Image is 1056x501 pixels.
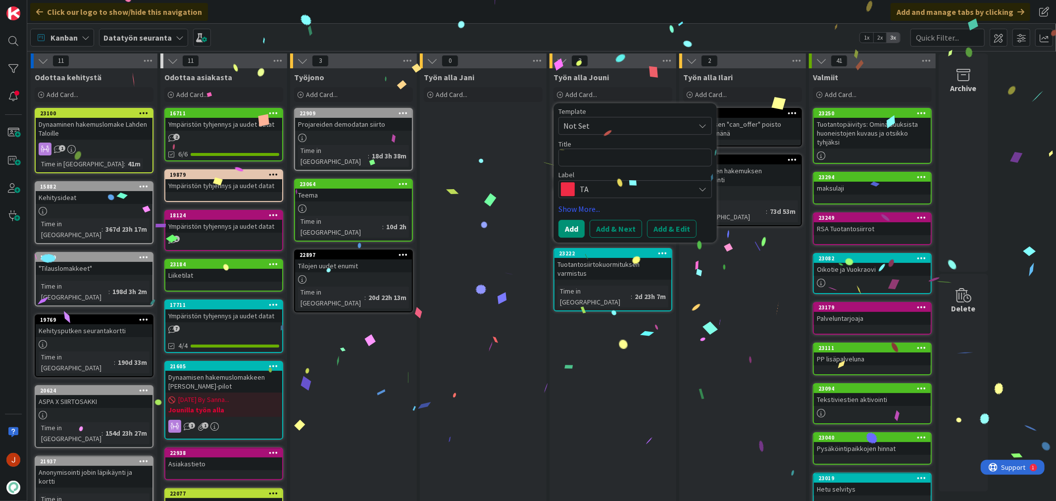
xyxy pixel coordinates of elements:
[173,236,180,242] span: 1
[683,108,802,147] a: 23309Hakemuksen "can_offer" poisto hyödyttömänä
[684,118,801,140] div: Hakemuksen "can_offer" poisto hyödyttömänä
[108,286,110,297] span: :
[298,145,368,167] div: Time in [GEOGRAPHIC_DATA]
[178,341,188,351] span: 4/4
[295,180,412,201] div: 23064Teema
[164,448,283,480] a: 22938Asiakastieto
[165,109,282,118] div: 16711
[813,343,932,375] a: 23111PP lisäpalveluna
[6,453,20,467] img: JM
[442,55,458,67] span: 0
[298,216,382,238] div: Time in [GEOGRAPHIC_DATA]
[814,433,931,442] div: 23040
[189,422,195,429] span: 1
[165,179,282,192] div: Ympäristön tyhjennys ja uudet datat
[814,384,931,393] div: 23094
[951,82,977,94] div: Archive
[170,110,282,117] div: 16711
[164,72,232,82] span: Odottaa asiakasta
[364,292,366,303] span: :
[814,182,931,195] div: maksulaji
[52,55,69,67] span: 11
[36,109,152,140] div: 23100Dynaaminen hakemuslomake Lahden Taloille
[647,220,697,238] button: Add & Edit
[165,260,282,282] div: 23184Liiketilat
[39,281,108,302] div: Time in [GEOGRAPHIC_DATA]
[6,6,20,20] img: Visit kanbanzone.com
[165,170,282,192] div: 19879Ympäristön tyhjennys ja uudet datat
[369,150,409,161] div: 18d 3h 38m
[165,371,282,393] div: Dynaamisen hakemuslomakkeen [PERSON_NAME]-pilot
[818,255,931,262] div: 23082
[36,182,152,191] div: 15882
[701,55,718,67] span: 2
[294,179,413,242] a: 23064TeemaTime in [GEOGRAPHIC_DATA]:10d 2h
[814,254,931,263] div: 23082
[814,118,931,149] div: Tuotantopäivitys: Ominaisuuksista huoneistojen kuvaus ja otsikko tyhjäksi
[36,262,152,275] div: "Tilauslomakkeet"
[59,145,65,151] span: 1
[818,345,931,351] div: 23111
[813,432,932,465] a: 23040Pysäköintipaikkojen hinnat
[554,249,671,280] div: 23222Tuotantosiirtokuormituksen varmistus
[36,386,152,395] div: 20624
[766,206,767,217] span: :
[814,474,931,483] div: 23019
[814,393,931,406] div: Tekstiviestien aktivointi
[173,325,180,332] span: 7
[814,312,931,325] div: Palveluntarjoaja
[814,173,931,182] div: 23294
[36,109,152,118] div: 23100
[558,140,571,149] label: Title
[295,109,412,118] div: 22909
[887,33,900,43] span: 3x
[35,252,153,306] a: 19279"Tilauslomakkeet"Time in [GEOGRAPHIC_DATA]:198d 3h 2m
[36,315,152,337] div: 19769Kehitysputken seurantakortti
[559,250,671,257] div: 23222
[165,260,282,269] div: 23184
[40,254,152,261] div: 19279
[813,302,932,335] a: 23179Palveluntarjoaja
[684,155,801,164] div: 21862
[814,222,931,235] div: RSA Tuotantosiirrot
[312,55,329,67] span: 3
[818,434,931,441] div: 23040
[767,206,798,217] div: 73d 53m
[684,164,801,186] div: Dynaamisen hakemuksen konfigurointi
[170,212,282,219] div: 18124
[813,108,932,164] a: 23250Tuotantopäivitys: Ominaisuuksista huoneistojen kuvaus ja otsikko tyhjäksi
[813,383,932,424] a: 23094Tekstiviestien aktivointi
[165,449,282,470] div: 22938Asiakastieto
[165,211,282,220] div: 18124
[558,203,712,215] a: Show More...
[103,428,150,439] div: 154d 23h 27m
[814,474,931,496] div: 23019Hetu selvitys
[176,90,208,99] span: Add Card...
[294,250,413,312] a: 22897Tilojen uudet enumitTime in [GEOGRAPHIC_DATA]:20d 22h 13m
[36,253,152,262] div: 19279
[814,173,931,195] div: 23294maksulaji
[814,109,931,118] div: 23250
[300,181,412,188] div: 23064
[873,33,887,43] span: 2x
[814,263,931,276] div: Oikotie ja Vuokraovi
[164,259,283,292] a: 23184Liiketilat
[295,250,412,272] div: 22897Tilojen uudet enumit
[165,170,282,179] div: 19879
[6,481,20,495] img: avatar
[814,442,931,455] div: Pysäköintipaikkojen hinnat
[165,309,282,322] div: Ympäristön tyhjennys ja uudet datat
[818,385,931,392] div: 23094
[165,109,282,131] div: 16711Ympäristön tyhjennys ja uudet datat
[558,220,585,238] button: Add
[295,189,412,201] div: Teema
[165,457,282,470] div: Asiakastieto
[683,72,733,82] span: Työn alla Ilari
[814,254,931,276] div: 23082Oikotie ja Vuokraovi
[813,172,932,204] a: 23294maksulaji
[818,475,931,482] div: 23019
[563,119,687,132] span: Not Set
[36,182,152,204] div: 15882Kehitysideat
[101,224,103,235] span: :
[684,155,801,186] div: 21862Dynaamisen hakemuksen konfigurointi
